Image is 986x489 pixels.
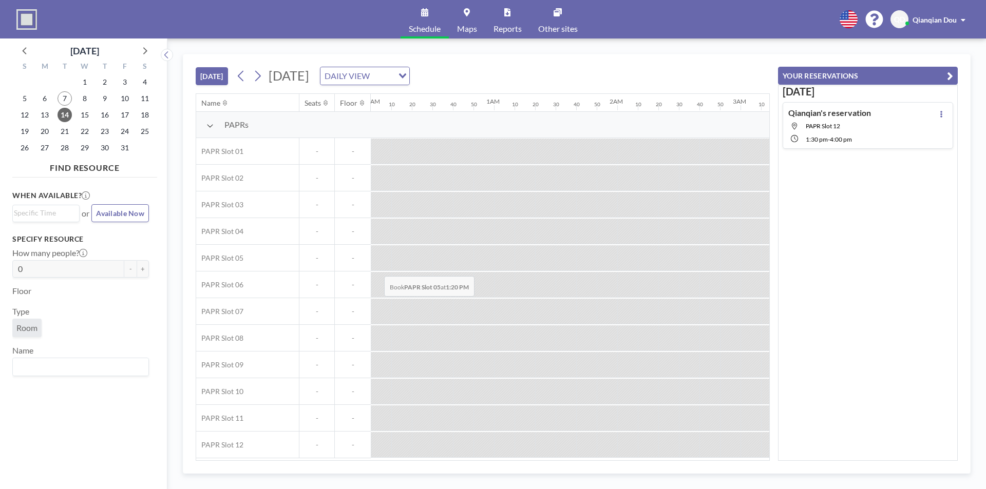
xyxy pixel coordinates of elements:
[17,141,32,155] span: Sunday, October 26, 2025
[305,99,321,108] div: Seats
[299,253,334,263] span: -
[17,124,32,139] span: Sunday, October 19, 2025
[778,67,958,85] button: YOUR RESERVATIONS
[196,67,228,85] button: [DATE]
[58,91,72,106] span: Tuesday, October 7, 2025
[196,360,243,369] span: PAPR Slot 09
[37,141,52,155] span: Monday, October 27, 2025
[717,101,724,108] div: 50
[676,101,682,108] div: 30
[335,440,371,449] span: -
[299,280,334,289] span: -
[138,108,152,122] span: Saturday, October 18, 2025
[656,101,662,108] div: 20
[196,334,243,343] span: PAPR Slot 08
[118,141,132,155] span: Friday, October 31, 2025
[91,204,149,222] button: Available Now
[512,101,518,108] div: 10
[14,207,73,219] input: Search for option
[196,227,243,236] span: PAPR Slot 04
[320,67,409,85] div: Search for option
[450,101,457,108] div: 40
[138,91,152,106] span: Saturday, October 11, 2025
[335,147,371,156] span: -
[55,61,75,74] div: T
[98,108,112,122] span: Thursday, October 16, 2025
[16,323,37,332] span: Room
[830,135,852,143] span: 4:00 PM
[299,414,334,423] span: -
[335,280,371,289] span: -
[138,124,152,139] span: Saturday, October 25, 2025
[15,61,35,74] div: S
[788,108,871,118] h4: Qianqian's reservation
[894,15,905,24] span: QD
[446,283,469,291] b: 1:20 PM
[98,141,112,155] span: Thursday, October 30, 2025
[494,25,522,33] span: Reports
[37,108,52,122] span: Monday, October 13, 2025
[299,173,334,183] span: -
[806,122,840,130] span: PAPR Slot 12
[14,360,143,374] input: Search for option
[196,147,243,156] span: PAPR Slot 01
[12,345,33,356] label: Name
[335,414,371,423] span: -
[299,200,334,209] span: -
[12,286,31,296] label: Floor
[373,69,392,83] input: Search for option
[299,360,334,369] span: -
[335,360,371,369] span: -
[457,25,477,33] span: Maps
[299,147,334,156] span: -
[58,141,72,155] span: Tuesday, October 28, 2025
[98,91,112,106] span: Thursday, October 9, 2025
[17,108,32,122] span: Sunday, October 12, 2025
[196,253,243,263] span: PAPR Slot 05
[98,124,112,139] span: Thursday, October 23, 2025
[118,124,132,139] span: Friday, October 24, 2025
[12,306,29,317] label: Type
[759,101,765,108] div: 10
[610,97,623,105] div: 2AM
[913,15,957,24] span: Qianqian Dou
[124,260,137,278] button: -
[196,200,243,209] span: PAPR Slot 03
[594,101,600,108] div: 50
[138,75,152,89] span: Saturday, October 4, 2025
[363,97,380,105] div: 12AM
[783,85,953,98] h3: [DATE]
[299,440,334,449] span: -
[135,61,155,74] div: S
[384,276,475,297] span: Book at
[335,173,371,183] span: -
[78,108,92,122] span: Wednesday, October 15, 2025
[196,414,243,423] span: PAPR Slot 11
[12,159,157,173] h4: FIND RESOURCE
[299,307,334,316] span: -
[17,91,32,106] span: Sunday, October 5, 2025
[224,120,249,130] span: PAPRs
[409,25,441,33] span: Schedule
[13,358,148,376] div: Search for option
[409,101,415,108] div: 20
[118,108,132,122] span: Friday, October 17, 2025
[78,75,92,89] span: Wednesday, October 1, 2025
[553,101,559,108] div: 30
[96,209,144,218] span: Available Now
[471,101,477,108] div: 50
[12,234,149,244] h3: Specify resource
[82,208,89,219] span: or
[196,307,243,316] span: PAPR Slot 07
[78,141,92,155] span: Wednesday, October 29, 2025
[299,387,334,396] span: -
[37,124,52,139] span: Monday, October 20, 2025
[196,280,243,289] span: PAPR Slot 06
[115,61,135,74] div: F
[733,97,746,105] div: 3AM
[299,334,334,343] span: -
[574,101,580,108] div: 40
[137,260,149,278] button: +
[70,44,99,58] div: [DATE]
[16,9,37,30] img: organization-logo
